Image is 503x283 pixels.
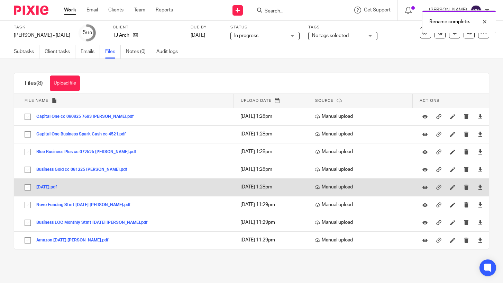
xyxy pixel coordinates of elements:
[86,7,98,14] a: Email
[134,7,145,14] a: Team
[36,150,141,154] button: Blue Business Plus cc 072525 [PERSON_NAME].pdf
[14,32,70,39] div: Tony - Jul 2025
[315,113,409,120] p: Manual upload
[240,131,304,138] p: [DATE] 1:28pm
[240,184,304,191] p: [DATE] 1:28pm
[113,32,129,39] p: TJ Arch
[21,216,34,229] input: Select
[240,201,304,208] p: [DATE] 11:29pm
[240,113,304,120] p: [DATE] 1:28pm
[241,99,272,103] span: Upload date
[478,201,483,208] a: Download
[478,148,483,155] a: Download
[36,238,114,243] button: Amazon [DATE] [PERSON_NAME].pdf
[25,80,43,87] h1: Files
[429,18,470,25] p: Rename complete.
[315,184,409,191] p: Manual upload
[191,25,222,30] label: Due by
[14,45,39,59] a: Subtasks
[21,145,34,159] input: Select
[470,5,482,16] img: svg%3E
[50,76,80,91] button: Upload file
[105,45,121,59] a: Files
[81,45,100,59] a: Emails
[240,237,304,244] p: [DATE] 11:29pm
[126,45,151,59] a: Notes (0)
[191,33,205,38] span: [DATE]
[420,99,440,103] span: Actions
[230,25,300,30] label: Status
[478,184,483,191] a: Download
[234,33,258,38] span: In progress
[312,33,349,38] span: No tags selected
[21,181,34,194] input: Select
[315,99,333,103] span: Source
[64,7,76,14] a: Work
[240,148,304,155] p: [DATE] 1:28pm
[25,99,48,103] span: File name
[478,166,483,173] a: Download
[21,198,34,212] input: Select
[21,110,34,123] input: Select
[315,219,409,226] p: Manual upload
[478,219,483,226] a: Download
[315,201,409,208] p: Manual upload
[36,185,62,190] button: [DATE].pdf
[14,25,70,30] label: Task
[113,25,182,30] label: Client
[36,167,132,172] button: Business Gold cc 081225 [PERSON_NAME].pdf
[478,131,483,138] a: Download
[36,220,153,225] button: Business LOC Monthly Stmt [DATE] [PERSON_NAME].pdf
[240,219,304,226] p: [DATE] 11:29pm
[21,234,34,247] input: Select
[83,29,92,37] div: 5
[21,128,34,141] input: Select
[36,80,43,86] span: (8)
[108,7,124,14] a: Clients
[315,148,409,155] p: Manual upload
[315,237,409,244] p: Manual upload
[315,166,409,173] p: Manual upload
[36,203,136,207] button: Novo Funding Stmt [DATE] [PERSON_NAME].pdf
[240,166,304,173] p: [DATE] 1:28pm
[315,131,409,138] p: Manual upload
[36,114,139,119] button: Capital One cc 080825 7693 [PERSON_NAME].pdf
[14,32,70,39] div: [PERSON_NAME] - [DATE]
[478,237,483,244] a: Download
[478,113,483,120] a: Download
[45,45,75,59] a: Client tasks
[156,45,183,59] a: Audit logs
[86,31,92,35] small: /10
[156,7,173,14] a: Reports
[14,6,48,15] img: Pixie
[36,132,131,137] button: Capital One Business Spark Cash cc 4521.pdf
[21,163,34,176] input: Select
